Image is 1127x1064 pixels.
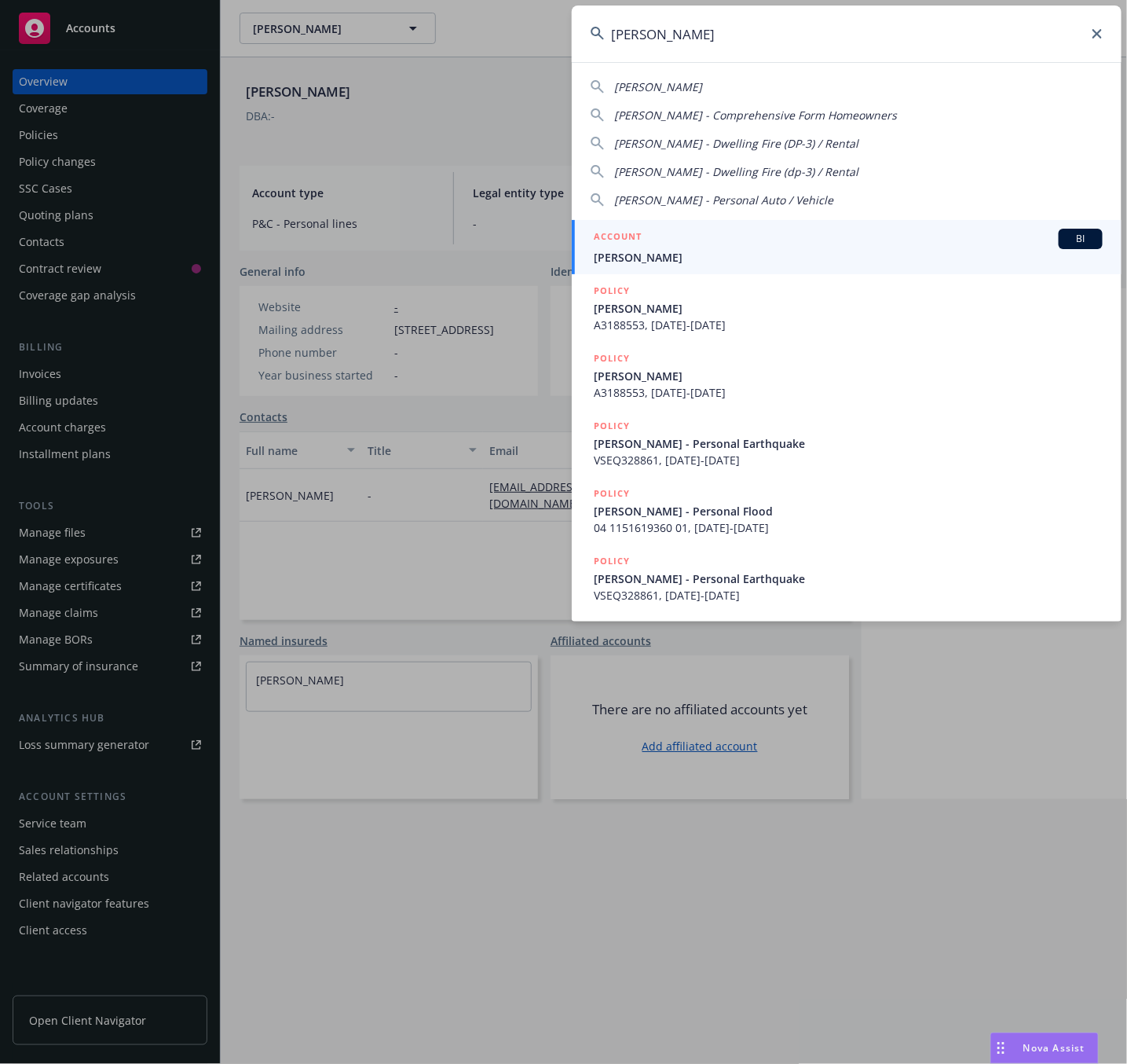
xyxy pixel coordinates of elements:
[991,1033,1011,1063] div: Drag to move
[594,418,630,434] h5: POLICY
[1065,232,1096,246] span: BI
[594,368,1103,384] span: [PERSON_NAME]
[614,108,897,123] span: [PERSON_NAME] - Comprehensive Form Homeowners
[572,342,1122,409] a: POLICY[PERSON_NAME]A3188553, [DATE]-[DATE]
[594,587,1103,604] span: VSEQ328861, [DATE]-[DATE]
[594,384,1103,401] span: A3188553, [DATE]-[DATE]
[594,503,1103,519] span: [PERSON_NAME] - Personal Flood
[594,229,642,248] h5: ACCOUNT
[572,220,1122,274] a: ACCOUNTBI[PERSON_NAME]
[594,283,630,299] h5: POLICY
[594,452,1103,468] span: VSEQ328861, [DATE]-[DATE]
[594,300,1103,317] span: [PERSON_NAME]
[614,164,858,179] span: [PERSON_NAME] - Dwelling Fire (dp-3) / Rental
[572,409,1122,477] a: POLICY[PERSON_NAME] - Personal EarthquakeVSEQ328861, [DATE]-[DATE]
[594,519,1103,536] span: 04 1151619360 01, [DATE]-[DATE]
[594,317,1103,333] span: A3188553, [DATE]-[DATE]
[594,553,630,569] h5: POLICY
[594,486,630,501] h5: POLICY
[614,136,858,151] span: [PERSON_NAME] - Dwelling Fire (DP-3) / Rental
[572,477,1122,545] a: POLICY[PERSON_NAME] - Personal Flood04 1151619360 01, [DATE]-[DATE]
[614,79,702,94] span: [PERSON_NAME]
[1023,1041,1085,1055] span: Nova Assist
[572,545,1122,612] a: POLICY[PERSON_NAME] - Personal EarthquakeVSEQ328861, [DATE]-[DATE]
[572,274,1122,342] a: POLICY[PERSON_NAME]A3188553, [DATE]-[DATE]
[990,1033,1099,1064] button: Nova Assist
[572,6,1122,62] input: Search...
[594,350,630,366] h5: POLICY
[594,571,1103,587] span: [PERSON_NAME] - Personal Earthquake
[594,249,1103,266] span: [PERSON_NAME]
[594,435,1103,452] span: [PERSON_NAME] - Personal Earthquake
[614,193,833,207] span: [PERSON_NAME] - Personal Auto / Vehicle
